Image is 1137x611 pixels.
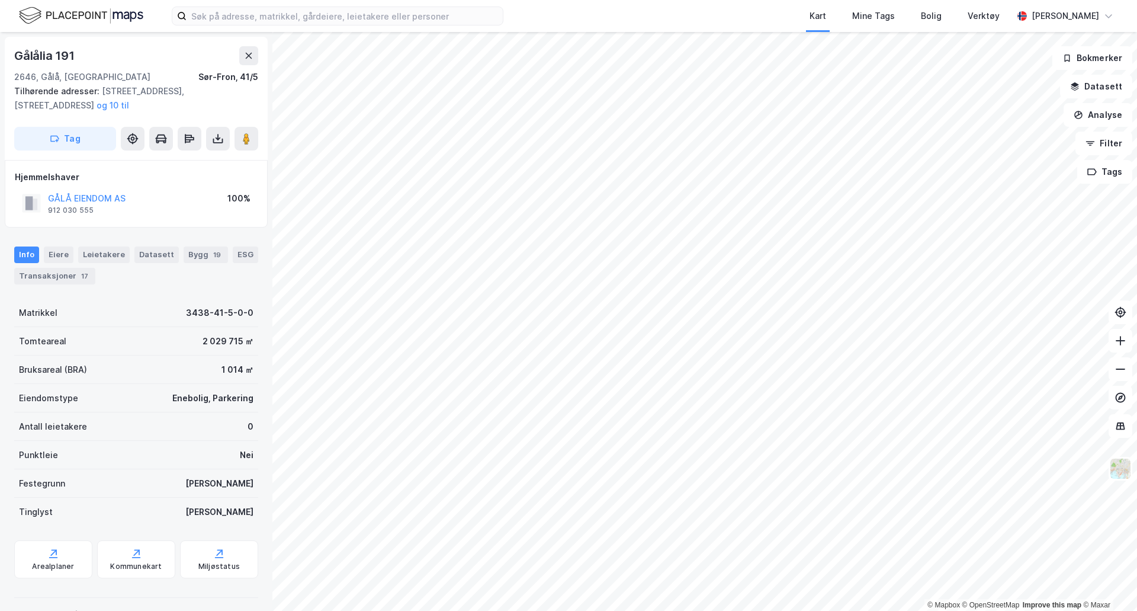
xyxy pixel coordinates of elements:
[19,476,65,491] div: Festegrunn
[79,270,91,282] div: 17
[248,420,253,434] div: 0
[233,247,258,263] div: ESG
[172,391,253,405] div: Enebolig, Parkering
[19,448,58,462] div: Punktleie
[110,562,162,571] div: Kommunekart
[968,9,1000,23] div: Verktøy
[19,306,57,320] div: Matrikkel
[19,5,143,26] img: logo.f888ab2527a4732fd821a326f86c7f29.svg
[852,9,895,23] div: Mine Tags
[14,84,249,113] div: [STREET_ADDRESS], [STREET_ADDRESS]
[19,391,78,405] div: Eiendomstype
[19,363,87,377] div: Bruksareal (BRA)
[927,601,960,609] a: Mapbox
[921,9,942,23] div: Bolig
[1077,160,1132,184] button: Tags
[48,206,94,215] div: 912 030 555
[19,505,53,519] div: Tinglyst
[32,562,74,571] div: Arealplaner
[14,247,39,263] div: Info
[810,9,826,23] div: Kart
[186,306,253,320] div: 3438-41-5-0-0
[19,420,87,434] div: Antall leietakere
[1078,554,1137,611] iframe: Chat Widget
[19,334,66,348] div: Tomteareal
[211,249,223,261] div: 19
[240,448,253,462] div: Nei
[1078,554,1137,611] div: Kontrollprogram for chat
[14,46,77,65] div: Gålålia 191
[221,363,253,377] div: 1 014 ㎡
[14,70,150,84] div: 2646, Gålå, [GEOGRAPHIC_DATA]
[187,7,503,25] input: Søk på adresse, matrikkel, gårdeiere, leietakere eller personer
[184,247,228,263] div: Bygg
[1064,103,1132,127] button: Analyse
[14,127,116,151] button: Tag
[1032,9,1099,23] div: [PERSON_NAME]
[1052,46,1132,70] button: Bokmerker
[198,70,258,84] div: Sør-Fron, 41/5
[1109,458,1132,480] img: Z
[1075,132,1132,155] button: Filter
[15,170,258,184] div: Hjemmelshaver
[962,601,1020,609] a: OpenStreetMap
[78,247,130,263] div: Leietakere
[1023,601,1081,609] a: Improve this map
[203,334,253,348] div: 2 029 715 ㎡
[14,86,102,96] span: Tilhørende adresser:
[14,268,95,284] div: Transaksjoner
[185,476,253,491] div: [PERSON_NAME]
[1060,75,1132,98] button: Datasett
[185,505,253,519] div: [PERSON_NAME]
[44,247,73,263] div: Eiere
[134,247,179,263] div: Datasett
[198,562,240,571] div: Miljøstatus
[227,191,250,206] div: 100%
